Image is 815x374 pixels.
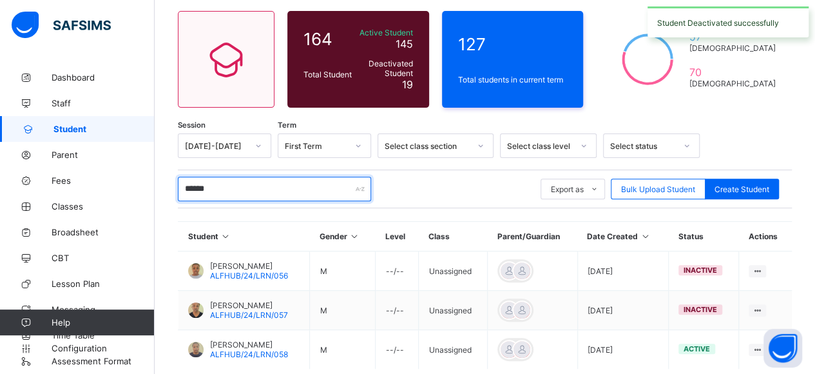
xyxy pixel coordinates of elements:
[647,6,809,37] div: Student Deactivated successfully
[52,356,155,366] span: Assessment Format
[689,79,776,88] span: [DEMOGRAPHIC_DATA]
[210,310,288,320] span: ALFHUB/24/LRN/057
[310,251,376,291] td: M
[577,222,669,251] th: Date Created
[684,266,717,275] span: inactive
[640,231,651,241] i: Sort in Ascending Order
[210,261,288,271] span: [PERSON_NAME]
[52,227,155,237] span: Broadsheet
[358,28,413,37] span: Active Student
[577,330,669,369] td: [DATE]
[210,349,288,359] span: ALFHUB/24/LRN/058
[310,291,376,330] td: M
[52,72,155,83] span: Dashboard
[689,66,776,79] span: 70
[376,330,419,369] td: --/--
[310,330,376,369] td: M
[419,222,488,251] th: Class
[621,184,695,194] span: Bulk Upload Student
[52,317,154,328] span: Help
[210,271,288,280] span: ALFHUB/24/LRN/056
[419,251,488,291] td: Unassigned
[358,59,413,78] span: Deactivated Student
[669,222,739,251] th: Status
[684,344,710,353] span: active
[419,291,488,330] td: Unassigned
[376,222,419,251] th: Level
[178,222,310,251] th: Student
[278,121,296,130] span: Term
[53,124,155,134] span: Student
[376,251,419,291] td: --/--
[349,231,360,241] i: Sort in Ascending Order
[52,253,155,263] span: CBT
[689,43,776,53] span: [DEMOGRAPHIC_DATA]
[52,343,154,353] span: Configuration
[210,340,288,349] span: [PERSON_NAME]
[488,222,578,251] th: Parent/Guardian
[12,12,111,39] img: safsims
[684,305,717,314] span: inactive
[52,150,155,160] span: Parent
[577,251,669,291] td: [DATE]
[507,141,573,151] div: Select class level
[185,141,247,151] div: [DATE]-[DATE]
[385,141,470,151] div: Select class section
[610,141,676,151] div: Select status
[458,34,568,54] span: 127
[52,279,155,289] span: Lesson Plan
[458,75,568,84] span: Total students in current term
[52,304,155,315] span: Messaging
[52,201,155,212] span: Classes
[210,300,288,310] span: [PERSON_NAME]
[577,291,669,330] td: [DATE]
[178,121,206,130] span: Session
[52,98,155,108] span: Staff
[739,222,792,251] th: Actions
[310,222,376,251] th: Gender
[714,184,769,194] span: Create Student
[396,37,413,50] span: 145
[285,141,347,151] div: First Term
[220,231,231,241] i: Sort in Ascending Order
[419,330,488,369] td: Unassigned
[52,175,155,186] span: Fees
[763,329,802,368] button: Open asap
[551,184,584,194] span: Export as
[402,78,413,91] span: 19
[300,66,355,83] div: Total Student
[303,29,352,49] span: 164
[376,291,419,330] td: --/--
